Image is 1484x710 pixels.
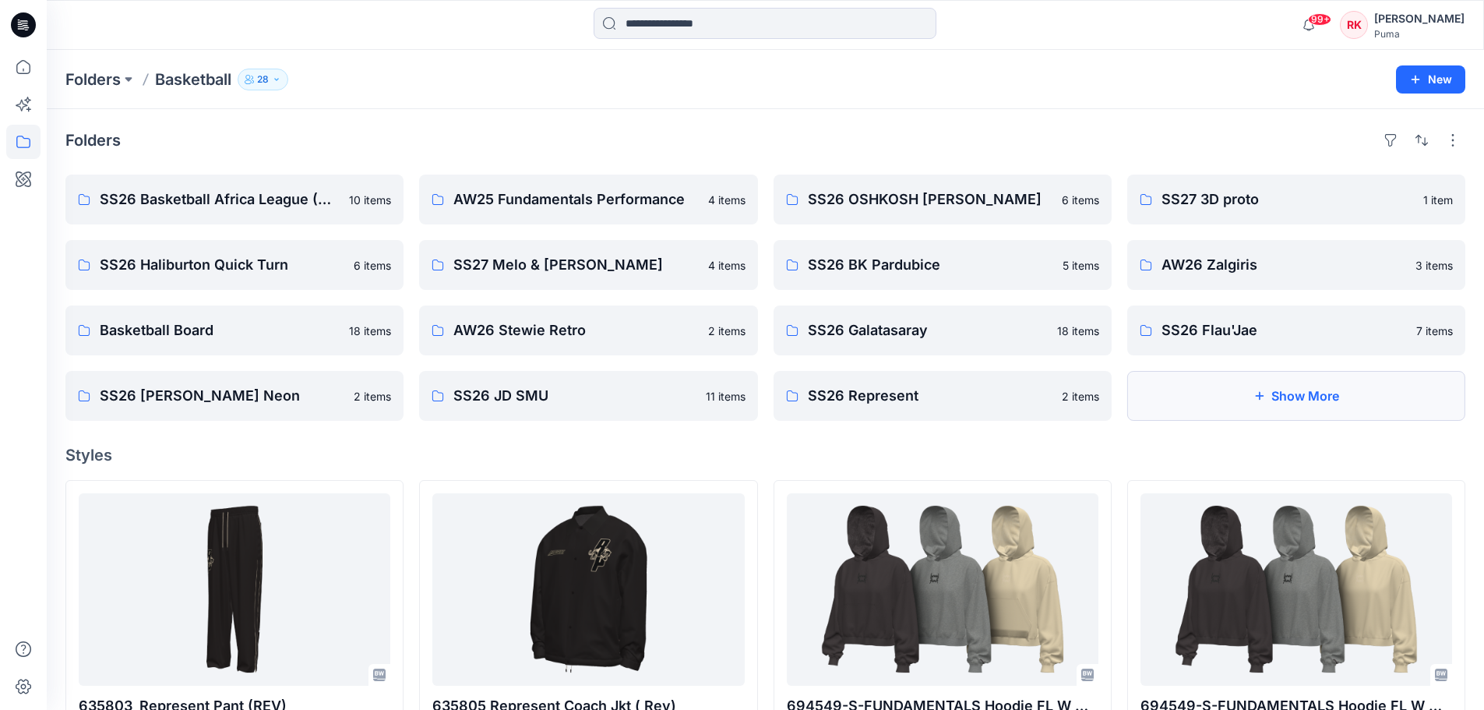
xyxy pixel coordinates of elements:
span: 99+ [1308,13,1331,26]
p: SS26 Galatasaray [808,320,1048,341]
p: 1 item [1423,192,1453,208]
a: SS26 Flau'Jae7 items [1127,306,1465,355]
a: SS26 Galatasaray18 items [774,306,1112,355]
p: SS26 Haliburton Quick Turn [100,254,344,276]
p: 6 items [1062,192,1099,208]
p: SS26 BK Pardubice [808,254,1053,276]
button: Show More [1127,371,1465,421]
p: 2 items [708,323,746,339]
a: AW26 Zalgiris3 items [1127,240,1465,290]
a: AW25 Fundamentals Performance4 items [419,175,757,224]
div: Puma [1374,28,1465,40]
p: AW26 Stewie Retro [453,320,698,341]
a: Folders [65,69,121,90]
button: 28 [238,69,288,90]
a: 694549-S-FUNDAMENTALS Hoodie FL W with pocket [787,493,1098,686]
a: SS26 JD SMU11 items [419,371,757,421]
a: Basketball Board18 items [65,306,404,355]
a: 635805 Represent Coach Jkt ( Rev) [432,493,744,686]
a: SS27 3D proto1 item [1127,175,1465,224]
p: 11 items [706,388,746,404]
p: 2 items [1062,388,1099,404]
h4: Folders [65,131,121,150]
p: Basketball [155,69,231,90]
p: SS26 Basketball Africa League (Combine) [100,189,340,210]
a: SS26 [PERSON_NAME] Neon2 items [65,371,404,421]
a: SS26 OSHKOSH [PERSON_NAME]6 items [774,175,1112,224]
a: SS27 Melo & [PERSON_NAME]4 items [419,240,757,290]
p: SS27 3D proto [1161,189,1414,210]
p: 18 items [1057,323,1099,339]
p: 6 items [354,257,391,274]
p: 10 items [349,192,391,208]
p: SS26 OSHKOSH [PERSON_NAME] [808,189,1052,210]
a: SS26 BK Pardubice5 items [774,240,1112,290]
p: 5 items [1063,257,1099,274]
p: 4 items [708,192,746,208]
p: SS27 Melo & [PERSON_NAME] [453,254,698,276]
p: SS26 JD SMU [453,385,696,407]
p: 18 items [349,323,391,339]
div: RK [1340,11,1368,39]
p: SS26 Represent [808,385,1052,407]
p: 28 [257,71,269,88]
h4: Styles [65,446,1465,465]
p: AW25 Fundamentals Performance [453,189,698,210]
p: AW26 Zalgiris [1161,254,1406,276]
div: [PERSON_NAME] [1374,9,1465,28]
p: SS26 [PERSON_NAME] Neon [100,385,344,407]
a: SS26 Represent2 items [774,371,1112,421]
a: AW26 Stewie Retro2 items [419,306,757,355]
p: Basketball Board [100,320,340,341]
p: SS26 Flau'Jae [1161,320,1407,341]
a: 635803_Represent Pant (REV) [79,493,390,686]
p: 2 items [354,388,391,404]
button: New [1396,65,1465,94]
p: 3 items [1415,257,1453,274]
p: 7 items [1416,323,1453,339]
a: SS26 Haliburton Quick Turn6 items [65,240,404,290]
a: 694549-S-FUNDAMENTALS Hoodie FL W without pocket [1140,493,1452,686]
p: 4 items [708,257,746,274]
a: SS26 Basketball Africa League (Combine)10 items [65,175,404,224]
